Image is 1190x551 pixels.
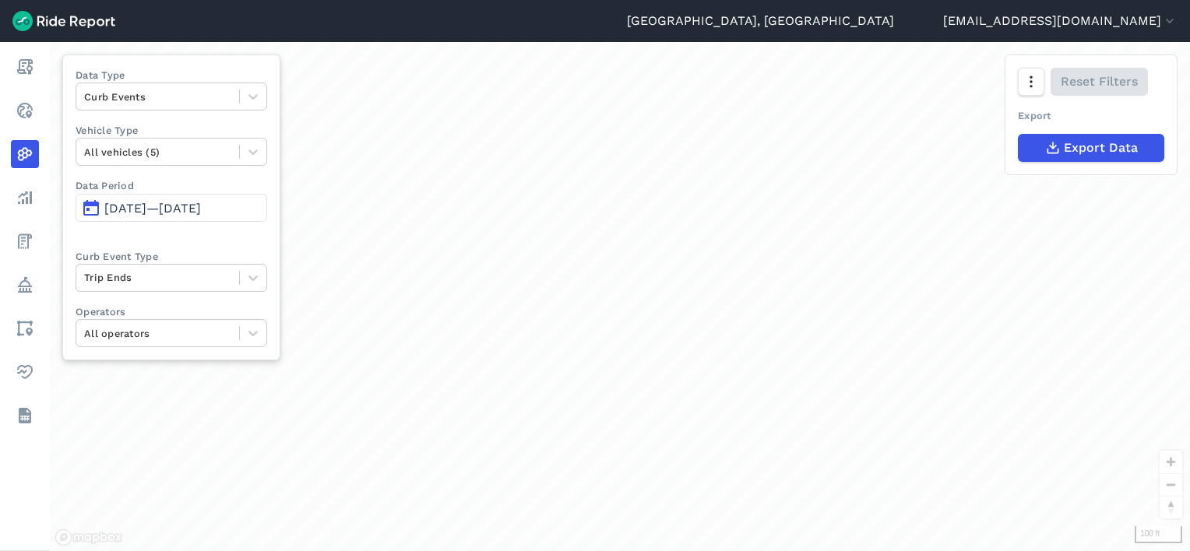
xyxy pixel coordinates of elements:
label: Operators [76,304,267,319]
label: Vehicle Type [76,123,267,138]
a: Policy [11,271,39,299]
label: Data Period [76,178,267,193]
button: Export Data [1018,134,1164,162]
img: Ride Report [12,11,115,31]
button: [EMAIL_ADDRESS][DOMAIN_NAME] [943,12,1178,30]
a: Health [11,358,39,386]
a: Report [11,53,39,81]
a: Heatmaps [11,140,39,168]
div: Export [1018,108,1164,123]
a: Realtime [11,97,39,125]
a: Areas [11,314,39,342]
span: Reset Filters [1061,72,1138,91]
span: Export Data [1064,139,1138,157]
a: Fees [11,227,39,255]
a: Analyze [11,184,39,212]
button: Reset Filters [1051,68,1148,96]
a: Datasets [11,402,39,430]
button: [DATE]—[DATE] [76,194,267,222]
span: [DATE]—[DATE] [104,201,201,216]
label: Data Type [76,68,267,82]
label: Curb Event Type [76,249,267,264]
a: [GEOGRAPHIC_DATA], [GEOGRAPHIC_DATA] [627,12,894,30]
div: loading [50,42,1190,551]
